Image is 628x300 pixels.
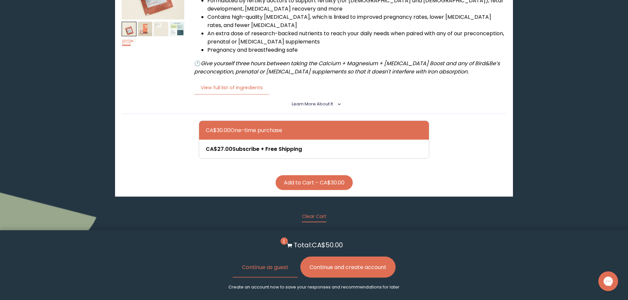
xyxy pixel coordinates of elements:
button: Continue as guest [233,257,298,278]
img: thumbnail image [122,22,136,37]
span: Learn More About it [292,101,333,107]
button: Continue and create account [300,257,396,278]
li: An extra dose of research-backed nutrients to reach your daily needs when paired with any of our ... [207,29,506,46]
img: thumbnail image [138,22,153,37]
img: thumbnail image [122,39,136,53]
iframe: Gorgias live chat messenger [595,269,621,293]
i: < [335,102,341,106]
img: thumbnail image [170,22,185,37]
em: Give yourself three hours between taking the Calcium + Magnesium + [MEDICAL_DATA] Boost and any o... [194,60,500,75]
strong: 🕐 [194,60,201,67]
img: thumbnail image [154,22,168,37]
p: Create an account now to save your responses and recommendations for later [228,284,400,290]
li: Contains high-quality [MEDICAL_DATA], which is linked to improved pregnancy rates, lower [MEDICAL... [207,13,506,29]
button: Clear Cart [302,213,326,222]
button: View full list of ingredients [194,81,269,95]
p: Total: CA$50.00 [294,240,343,250]
summary: Learn More About it < [292,101,336,107]
button: Add to Cart - CA$30.00 [276,175,353,190]
span: 1 [281,237,288,245]
span: Pregnancy and breastfeeding safe [207,46,298,54]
